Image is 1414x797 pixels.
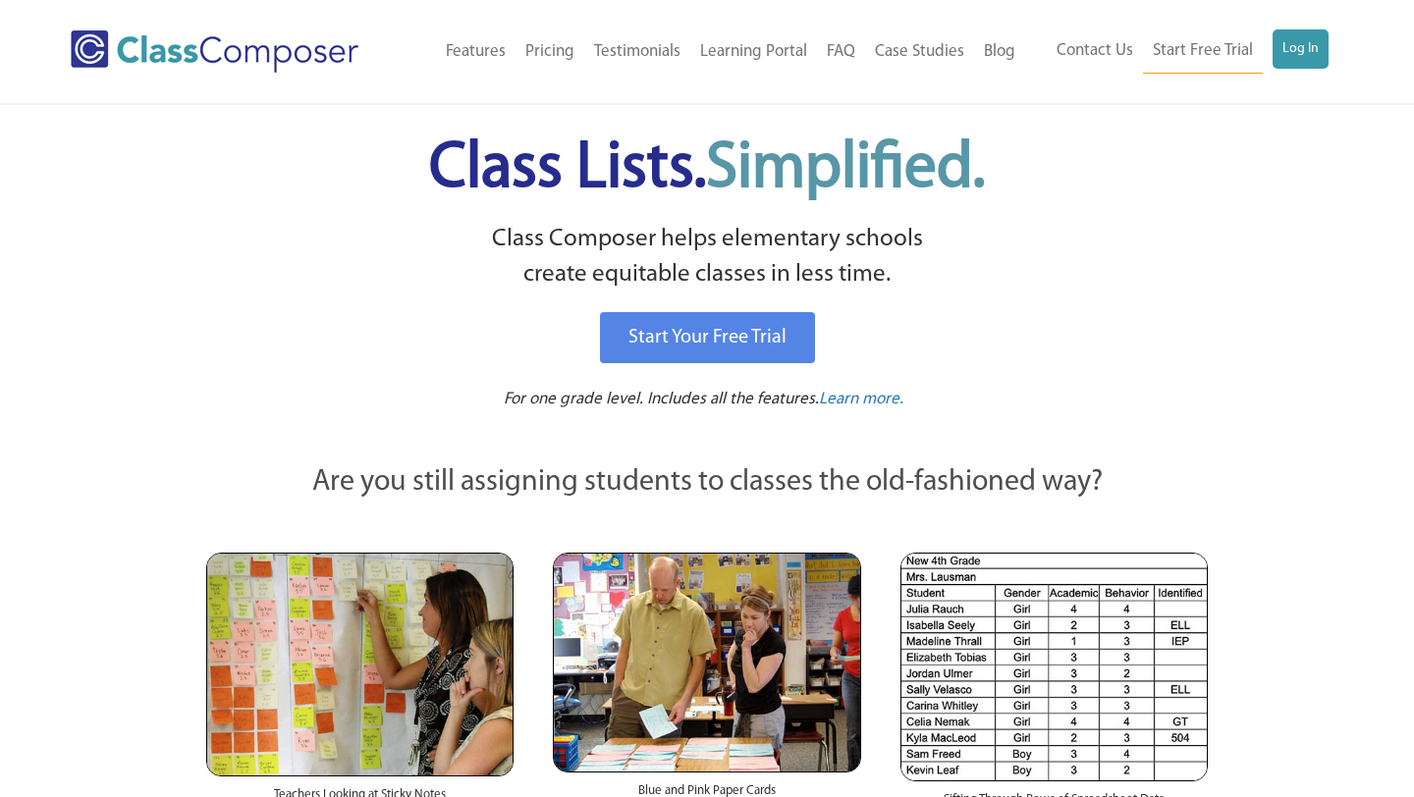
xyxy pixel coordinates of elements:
[436,30,516,74] a: Features
[817,30,865,74] a: FAQ
[900,553,1208,781] img: Spreadsheets
[819,388,903,412] a: Learn more.
[690,30,817,74] a: Learning Portal
[628,328,787,347] span: Start Your Free Trial
[516,30,584,74] a: Pricing
[1047,29,1143,73] a: Contact Us
[865,30,974,74] a: Case Studies
[1025,29,1329,74] nav: Header Menu
[71,30,358,73] img: Class Composer
[429,137,985,201] span: Class Lists.
[1143,29,1263,74] a: Start Free Trial
[206,461,1208,505] p: Are you still assigning students to classes the old-fashioned way?
[553,553,860,771] img: Blue and Pink Paper Cards
[206,553,514,776] img: Teachers Looking at Sticky Notes
[404,30,1025,74] nav: Header Menu
[706,137,985,201] span: Simplified.
[203,222,1211,293] p: Class Composer helps elementary schools create equitable classes in less time.
[584,30,690,74] a: Testimonials
[819,391,903,407] span: Learn more.
[1273,29,1329,69] a: Log In
[600,312,815,363] a: Start Your Free Trial
[974,30,1025,74] a: Blog
[504,391,819,407] span: For one grade level. Includes all the features.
